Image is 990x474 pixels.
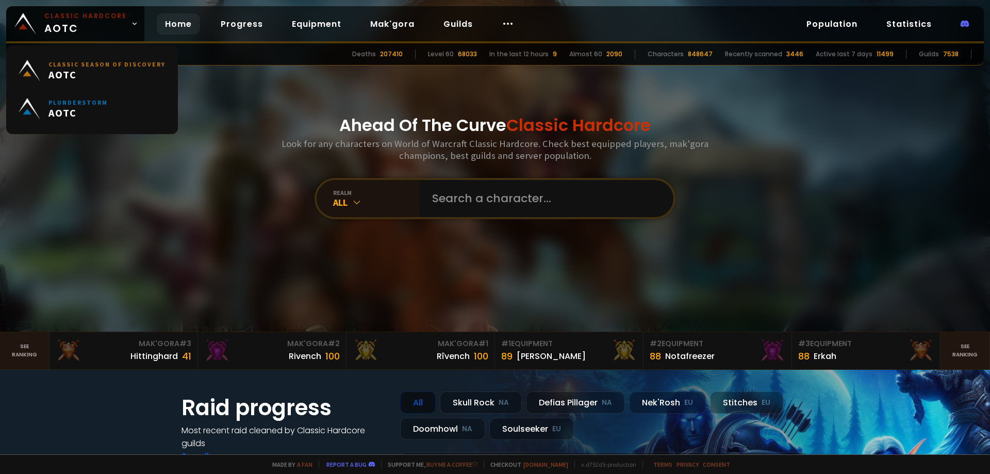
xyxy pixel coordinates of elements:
[181,424,388,450] h4: Most recent raid cleaned by Classic Hardcore guilds
[284,13,350,35] a: Equipment
[400,418,485,440] div: Doomhowl
[353,338,488,349] div: Mak'Gora
[552,424,561,434] small: EU
[676,461,699,468] a: Privacy
[501,338,637,349] div: Equipment
[602,398,612,408] small: NA
[462,424,472,434] small: NA
[380,50,403,59] div: 207410
[474,349,488,363] div: 100
[48,60,166,68] small: Classic Season of Discovery
[157,13,200,35] a: Home
[650,338,662,349] span: # 2
[212,13,271,35] a: Progress
[333,197,420,208] div: All
[325,349,340,363] div: 100
[629,391,706,414] div: Nek'Rosh
[130,350,178,363] div: Hittinghard
[653,461,672,468] a: Terms
[333,189,420,197] div: realm
[12,52,172,90] a: Classic Season of DiscoveryAOTC
[501,338,511,349] span: # 1
[289,350,321,363] div: Rivench
[478,338,488,349] span: # 1
[426,461,477,468] a: Buy me a coffee
[381,461,477,468] span: Support me,
[710,391,783,414] div: Stitches
[44,11,127,21] small: Classic Hardcore
[574,461,636,468] span: v. d752d5 - production
[523,461,568,468] a: [DOMAIN_NAME]
[798,349,810,363] div: 88
[198,332,346,369] a: Mak'Gora#2Rivench100
[526,391,625,414] div: Defias Pillager
[650,349,661,363] div: 88
[56,338,191,349] div: Mak'Gora
[428,50,454,59] div: Level 60
[297,461,312,468] a: a fan
[362,13,423,35] a: Mak'gora
[501,349,513,363] div: 89
[940,332,990,369] a: Seeranking
[688,50,713,59] div: 848647
[204,338,340,349] div: Mak'Gora
[665,350,715,363] div: Notafreezer
[798,338,810,349] span: # 3
[495,332,643,369] a: #1Equipment89[PERSON_NAME]
[786,50,803,59] div: 3446
[437,350,470,363] div: Rîvench
[943,50,959,59] div: 7538
[326,461,367,468] a: Report a bug
[49,332,198,369] a: Mak'Gora#3Hittinghard41
[703,461,730,468] a: Consent
[553,50,557,59] div: 9
[650,338,785,349] div: Equipment
[877,50,894,59] div: 11499
[181,450,249,462] a: See all progress
[179,338,191,349] span: # 3
[878,13,940,35] a: Statistics
[48,99,108,106] small: Plunderstorm
[339,113,651,138] h1: Ahead Of The Curve
[489,418,574,440] div: Soulseeker
[499,398,509,408] small: NA
[606,50,622,59] div: 2090
[684,398,693,408] small: EU
[12,90,172,128] a: PlunderstormAOTC
[44,11,127,36] span: AOTC
[725,50,782,59] div: Recently scanned
[919,50,939,59] div: Guilds
[517,350,586,363] div: [PERSON_NAME]
[328,338,340,349] span: # 2
[506,113,651,137] span: Classic Hardcore
[48,68,166,81] span: AOTC
[400,391,436,414] div: All
[48,106,108,119] span: AOTC
[792,332,940,369] a: #3Equipment88Erkah
[277,138,713,161] h3: Look for any characters on World of Warcraft Classic Hardcore. Check best equipped players, mak'g...
[569,50,602,59] div: Almost 60
[426,180,661,217] input: Search a character...
[643,332,792,369] a: #2Equipment88Notafreezer
[484,461,568,468] span: Checkout
[352,50,376,59] div: Deaths
[816,50,872,59] div: Active last 7 days
[762,398,770,408] small: EU
[798,338,934,349] div: Equipment
[458,50,477,59] div: 68033
[182,349,191,363] div: 41
[814,350,836,363] div: Erkah
[266,461,312,468] span: Made by
[648,50,684,59] div: Characters
[440,391,522,414] div: Skull Rock
[798,13,866,35] a: Population
[181,391,388,424] h1: Raid progress
[6,6,144,41] a: Classic HardcoreAOTC
[489,50,549,59] div: In the last 12 hours
[346,332,495,369] a: Mak'Gora#1Rîvench100
[435,13,481,35] a: Guilds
